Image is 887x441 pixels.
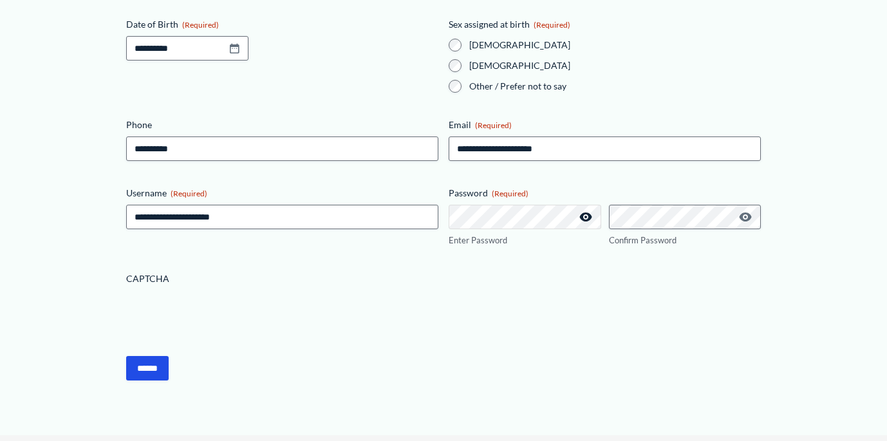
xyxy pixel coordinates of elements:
label: Date of Birth [126,18,438,31]
legend: Password [449,187,528,200]
label: Phone [126,118,438,131]
label: Confirm Password [609,234,761,247]
iframe: reCAPTCHA [126,290,322,341]
label: [DEMOGRAPHIC_DATA] [469,59,761,72]
legend: Sex assigned at birth [449,18,570,31]
label: Other / Prefer not to say [469,80,761,93]
button: Show Password [738,209,753,225]
label: Enter Password [449,234,601,247]
label: Username [126,187,438,200]
label: [DEMOGRAPHIC_DATA] [469,39,761,52]
span: (Required) [182,20,219,30]
label: Email [449,118,761,131]
label: CAPTCHA [126,272,761,285]
span: (Required) [534,20,570,30]
button: Show Password [578,209,593,225]
span: (Required) [475,120,512,130]
span: (Required) [492,189,528,198]
span: (Required) [171,189,207,198]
